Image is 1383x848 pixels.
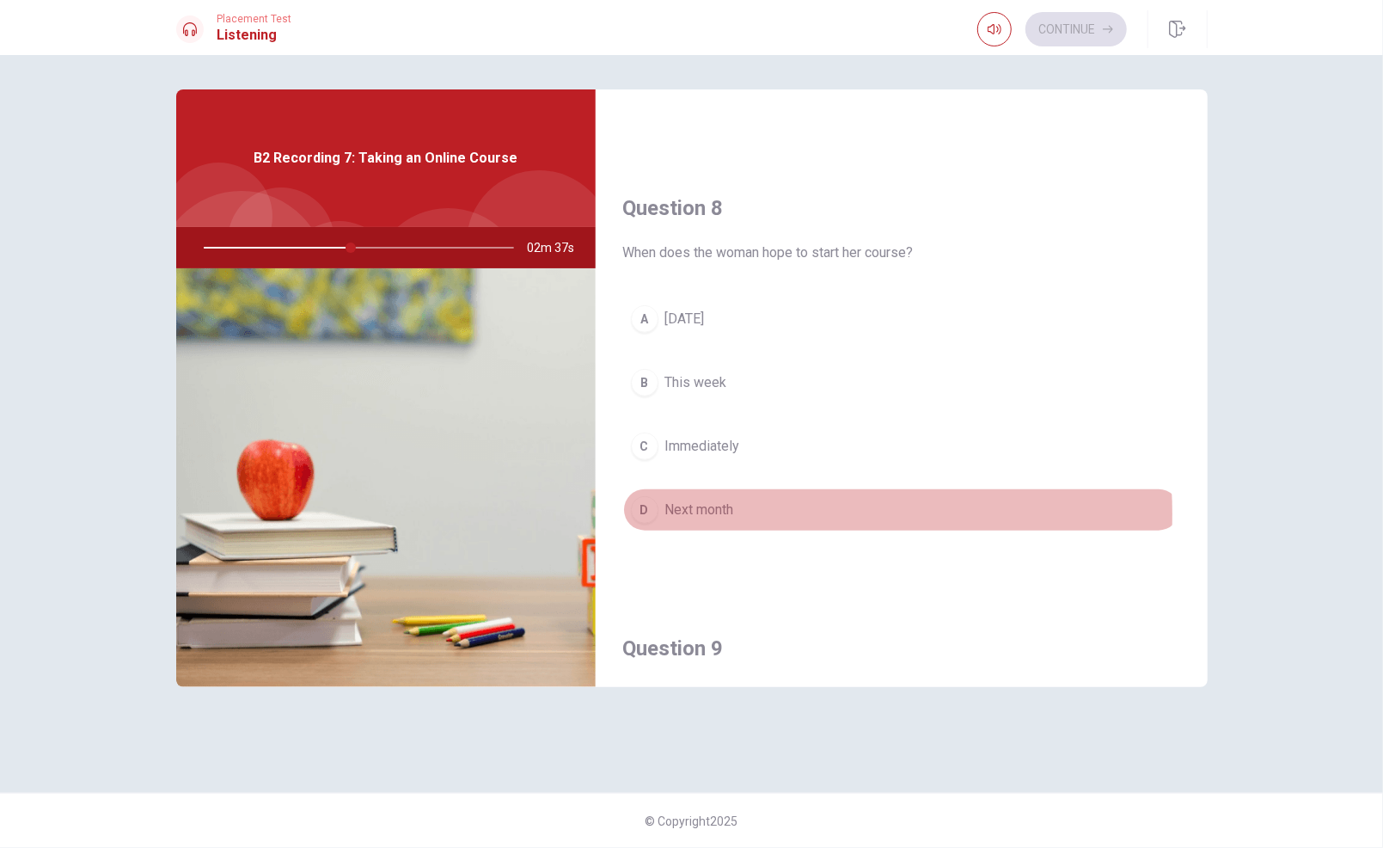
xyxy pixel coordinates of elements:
span: B2 Recording 7: Taking an Online Course [254,148,517,169]
span: © Copyright 2025 [646,814,738,828]
span: Next month [665,500,734,520]
span: When does the woman hope to start her course? [623,243,1180,263]
div: B [631,369,658,396]
span: This week [665,372,727,393]
h1: Listening [217,25,292,46]
div: C [631,433,658,460]
button: DNext month [623,489,1180,532]
div: D [631,496,658,524]
h4: Question 9 [623,635,1180,662]
span: Immediately [665,436,740,457]
div: A [631,305,658,333]
span: [DATE] [665,309,705,329]
span: 02m 37s [528,227,589,268]
h4: Question 8 [623,194,1180,222]
button: CImmediately [623,425,1180,468]
button: A[DATE] [623,298,1180,341]
span: What challenge does the woman worry about with online courses? [623,683,1180,704]
button: BThis week [623,361,1180,404]
span: Placement Test [217,13,292,25]
img: B2 Recording 7: Taking an Online Course [176,268,596,687]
